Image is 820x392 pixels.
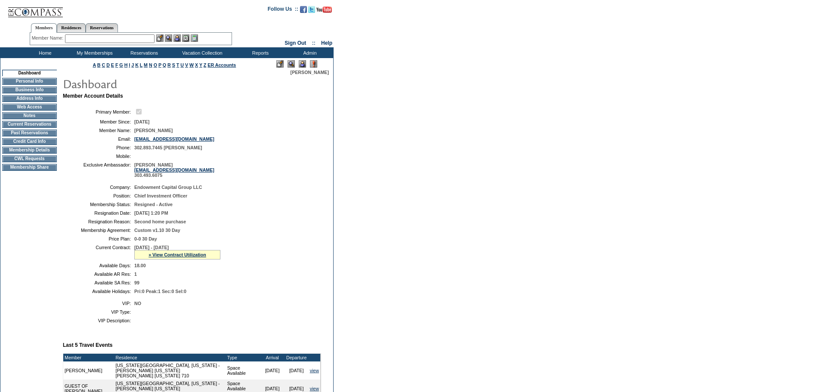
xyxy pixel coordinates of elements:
a: J [131,62,134,68]
img: Reservations [182,34,189,42]
a: A [93,62,96,68]
td: Past Reservations [2,130,57,136]
td: Phone: [66,145,131,150]
a: F [115,62,118,68]
span: 1 [134,272,137,277]
b: Member Account Details [63,93,123,99]
td: Current Contract: [66,245,131,259]
td: Current Reservations [2,121,57,128]
a: G [119,62,123,68]
a: Reservations [86,23,118,32]
span: [PERSON_NAME] 303.493.6075 [134,162,214,178]
img: b_calculator.gif [191,34,198,42]
td: Available SA Res: [66,280,131,285]
td: Credit Card Info [2,138,57,145]
span: Endowment Capital Group LLC [134,185,202,190]
td: Address Info [2,95,57,102]
b: Last 5 Travel Events [63,342,112,348]
td: Notes [2,112,57,119]
a: Q [163,62,166,68]
td: Price Plan: [66,236,131,241]
span: Second home purchase [134,219,186,224]
td: Reservations [118,47,168,58]
img: Follow us on Twitter [308,6,315,13]
span: [DATE] [134,119,149,124]
span: Pri:0 Peak:1 Sec:0 Sel:0 [134,289,186,294]
td: VIP: [66,301,131,306]
a: R [167,62,171,68]
a: ER Accounts [207,62,236,68]
div: Member Name: [32,34,65,42]
img: View [165,34,172,42]
a: Y [199,62,202,68]
td: Admin [284,47,334,58]
a: [EMAIL_ADDRESS][DOMAIN_NAME] [134,136,214,142]
a: X [195,62,198,68]
td: VIP Type: [66,309,131,315]
img: Impersonate [173,34,181,42]
span: 18.00 [134,263,146,268]
a: E [111,62,114,68]
a: C [102,62,105,68]
span: [PERSON_NAME] [291,70,329,75]
td: Home [19,47,69,58]
span: Custom v1.10 30 Day [134,228,180,233]
span: NO [134,301,141,306]
td: Departure [285,354,309,361]
a: K [135,62,139,68]
td: Member [63,354,114,361]
img: pgTtlDashboard.gif [62,75,235,92]
a: Help [321,40,332,46]
a: Subscribe to our YouTube Channel [316,9,332,14]
span: 99 [134,280,139,285]
td: Residence [114,354,226,361]
td: Mobile: [66,154,131,159]
td: Resignation Date: [66,210,131,216]
a: L [140,62,142,68]
a: I [129,62,130,68]
a: S [172,62,175,68]
td: Available AR Res: [66,272,131,277]
img: Impersonate [299,60,306,68]
a: N [149,62,152,68]
a: P [158,62,161,68]
td: Membership Details [2,147,57,154]
span: Chief Investment Officer [134,193,187,198]
td: Follow Us :: [268,5,298,15]
a: W [189,62,194,68]
span: [DATE] - [DATE] [134,245,169,250]
a: T [176,62,179,68]
a: Sign Out [285,40,306,46]
img: Become our fan on Facebook [300,6,307,13]
img: b_edit.gif [156,34,164,42]
span: Resigned - Active [134,202,173,207]
span: 302.893.7445 [PERSON_NAME] [134,145,202,150]
img: Subscribe to our YouTube Channel [316,6,332,13]
a: Follow us on Twitter [308,9,315,14]
td: Email: [66,136,131,142]
span: [DATE] 1:20 PM [134,210,168,216]
td: Resignation Reason: [66,219,131,224]
td: Membership Status: [66,202,131,207]
td: Web Access [2,104,57,111]
td: Reports [235,47,284,58]
a: O [154,62,157,68]
td: Personal Info [2,78,57,85]
span: 0-0 30 Day [134,236,157,241]
td: My Memberships [69,47,118,58]
td: Available Days: [66,263,131,268]
img: Edit Mode [276,60,284,68]
a: M [144,62,148,68]
td: Primary Member: [66,108,131,116]
td: [US_STATE][GEOGRAPHIC_DATA], [US_STATE] - [PERSON_NAME] [US_STATE] [PERSON_NAME] [US_STATE] 710 [114,361,226,380]
td: Business Info [2,86,57,93]
a: H [124,62,128,68]
td: Member Since: [66,119,131,124]
a: [EMAIL_ADDRESS][DOMAIN_NAME] [134,167,214,173]
a: Members [31,23,57,33]
td: VIP Description: [66,318,131,323]
td: Membership Agreement: [66,228,131,233]
td: Space Available [226,361,260,380]
td: [PERSON_NAME] [63,361,114,380]
a: view [310,368,319,373]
